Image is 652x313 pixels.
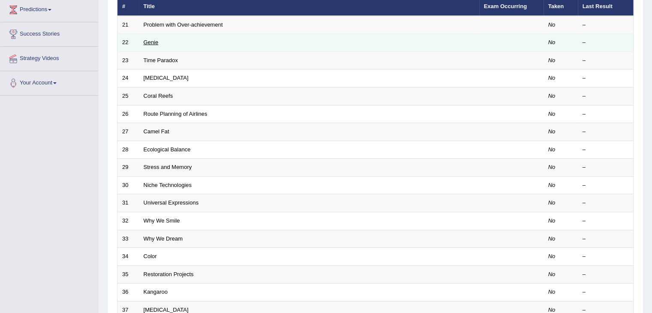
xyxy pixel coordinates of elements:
[144,75,189,81] a: [MEDICAL_DATA]
[0,22,98,44] a: Success Stories
[548,57,556,63] em: No
[583,57,629,65] div: –
[144,235,183,242] a: Why We Dream
[117,16,139,34] td: 21
[144,217,180,224] a: Why We Smile
[144,93,173,99] a: Coral Reefs
[548,182,556,188] em: No
[583,163,629,172] div: –
[548,217,556,224] em: No
[548,271,556,277] em: No
[144,39,159,45] a: Genie
[144,199,199,206] a: Universal Expressions
[548,289,556,295] em: No
[583,199,629,207] div: –
[144,146,191,153] a: Ecological Balance
[548,75,556,81] em: No
[548,253,556,259] em: No
[144,307,189,313] a: [MEDICAL_DATA]
[548,21,556,28] em: No
[117,159,139,177] td: 29
[117,51,139,69] td: 23
[117,105,139,123] td: 26
[117,265,139,283] td: 35
[548,307,556,313] em: No
[117,123,139,141] td: 27
[548,39,556,45] em: No
[117,212,139,230] td: 32
[583,110,629,118] div: –
[144,164,192,170] a: Stress and Memory
[0,71,98,93] a: Your Account
[117,248,139,266] td: 34
[583,288,629,296] div: –
[117,283,139,301] td: 36
[0,47,98,68] a: Strategy Videos
[117,87,139,105] td: 25
[583,217,629,225] div: –
[144,57,178,63] a: Time Paradox
[583,235,629,243] div: –
[117,34,139,52] td: 22
[583,253,629,261] div: –
[144,182,192,188] a: Niche Technologies
[583,146,629,154] div: –
[548,111,556,117] em: No
[144,271,194,277] a: Restoration Projects
[117,194,139,212] td: 31
[144,111,207,117] a: Route Planning of Airlines
[583,128,629,136] div: –
[484,3,527,9] a: Exam Occurring
[583,21,629,29] div: –
[117,176,139,194] td: 30
[548,164,556,170] em: No
[548,93,556,99] em: No
[117,141,139,159] td: 28
[548,128,556,135] em: No
[144,128,169,135] a: Camel Fat
[117,230,139,248] td: 33
[583,92,629,100] div: –
[583,271,629,279] div: –
[583,39,629,47] div: –
[144,289,168,295] a: Kangaroo
[548,235,556,242] em: No
[144,21,223,28] a: Problem with Over-achievement
[548,146,556,153] em: No
[583,181,629,190] div: –
[144,253,157,259] a: Color
[548,199,556,206] em: No
[117,69,139,87] td: 24
[583,74,629,82] div: –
